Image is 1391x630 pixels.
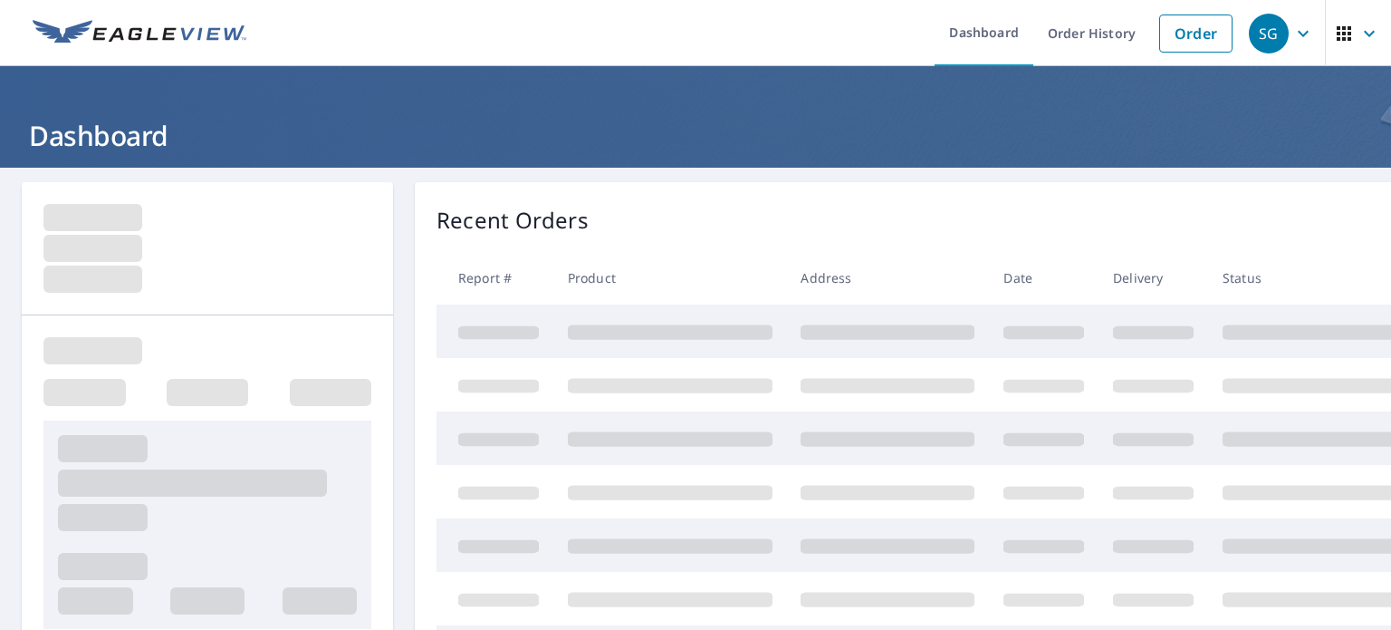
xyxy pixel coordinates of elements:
[1249,14,1289,53] div: SG
[989,251,1098,305] th: Date
[22,117,1369,154] h1: Dashboard
[553,251,787,305] th: Product
[436,251,553,305] th: Report #
[1159,15,1233,53] a: Order
[786,251,989,305] th: Address
[1098,251,1208,305] th: Delivery
[33,20,246,47] img: EV Logo
[436,204,589,237] p: Recent Orders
